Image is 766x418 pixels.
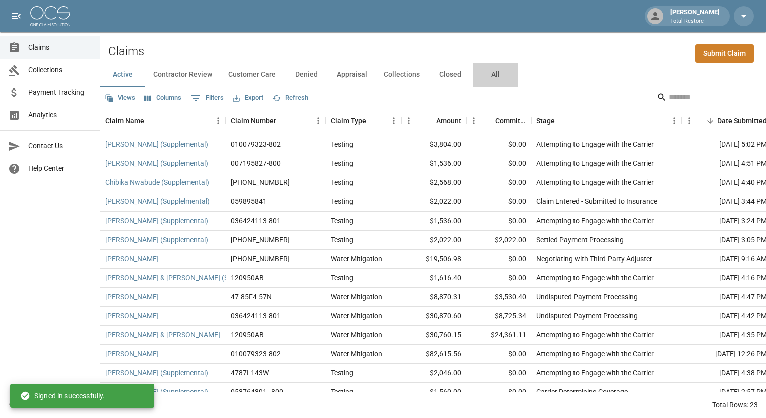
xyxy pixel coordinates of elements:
[211,113,226,128] button: Menu
[386,113,401,128] button: Menu
[466,345,531,364] div: $0.00
[466,307,531,326] div: $8,725.34
[466,212,531,231] div: $0.00
[105,107,144,135] div: Claim Name
[142,90,184,106] button: Select columns
[270,90,311,106] button: Refresh
[28,163,92,174] span: Help Center
[401,231,466,250] div: $2,022.00
[536,311,638,321] div: Undisputed Payment Processing
[226,107,326,135] div: Claim Number
[682,113,697,128] button: Menu
[466,288,531,307] div: $3,530.40
[105,349,159,359] a: [PERSON_NAME]
[466,192,531,212] div: $0.00
[466,107,531,135] div: Committed Amount
[466,113,481,128] button: Menu
[105,216,208,226] a: [PERSON_NAME] (Supplemental)
[331,254,382,264] div: Water Mitigation
[144,114,158,128] button: Sort
[331,107,366,135] div: Claim Type
[231,235,290,245] div: 01-009-228340
[495,107,526,135] div: Committed Amount
[100,63,766,87] div: dynamic tabs
[401,288,466,307] div: $8,870.31
[536,107,555,135] div: Stage
[536,368,654,378] div: Attempting to Engage with the Carrier
[401,135,466,154] div: $3,804.00
[105,254,159,264] a: [PERSON_NAME]
[100,107,226,135] div: Claim Name
[331,349,382,359] div: Water Mitigation
[536,292,638,302] div: Undisputed Payment Processing
[331,387,353,397] div: Testing
[401,345,466,364] div: $82,615.56
[105,311,159,321] a: [PERSON_NAME]
[401,173,466,192] div: $2,568.00
[536,387,628,397] div: Carrier Determining Coverage
[428,63,473,87] button: Closed
[331,330,382,340] div: Water Mitigation
[9,399,91,409] div: © 2025 One Claim Solution
[473,63,518,87] button: All
[401,107,466,135] div: Amount
[6,6,26,26] button: open drawer
[331,368,353,378] div: Testing
[667,113,682,128] button: Menu
[20,387,105,405] div: Signed in successfully.
[231,216,281,226] div: 036424113-801
[231,107,276,135] div: Claim Number
[28,110,92,120] span: Analytics
[331,216,353,226] div: Testing
[28,42,92,53] span: Claims
[536,216,654,226] div: Attempting to Engage with the Carrier
[311,113,326,128] button: Menu
[231,368,269,378] div: 4787L143W
[466,269,531,288] div: $0.00
[466,154,531,173] div: $0.00
[670,17,720,26] p: Total Restore
[466,135,531,154] div: $0.00
[536,235,624,245] div: Settled Payment Processing
[105,139,208,149] a: [PERSON_NAME] (Supplemental)
[284,63,329,87] button: Denied
[331,292,382,302] div: Water Mitigation
[331,139,353,149] div: Testing
[231,349,281,359] div: 010079323-802
[536,330,654,340] div: Attempting to Engage with the Carrier
[536,273,654,283] div: Attempting to Engage with the Carrier
[536,196,657,206] div: Claim Entered - Submitted to Insurance
[401,192,466,212] div: $2,022.00
[422,114,436,128] button: Sort
[466,250,531,269] div: $0.00
[331,273,353,283] div: Testing
[28,141,92,151] span: Contact Us
[712,400,758,410] div: Total Rows: 23
[466,231,531,250] div: $2,022.00
[231,273,264,283] div: 120950AB
[401,307,466,326] div: $30,870.60
[531,107,682,135] div: Stage
[329,63,375,87] button: Appraisal
[331,311,382,321] div: Water Mitigation
[105,273,269,283] a: [PERSON_NAME] & [PERSON_NAME] (Supplemental)
[466,173,531,192] div: $0.00
[145,63,220,87] button: Contractor Review
[231,254,290,264] div: 01-009-228340
[326,107,401,135] div: Claim Type
[231,292,272,302] div: 47-85F4-57N
[401,383,466,402] div: $1,560.00
[401,113,416,128] button: Menu
[703,114,717,128] button: Sort
[105,177,209,187] a: Chibika Nwabude (Supplemental)
[220,63,284,87] button: Customer Care
[105,196,210,206] a: [PERSON_NAME] (Supplelmental)
[401,364,466,383] div: $2,046.00
[536,139,654,149] div: Attempting to Engage with the Carrier
[331,196,353,206] div: Testing
[231,387,283,397] div: 058764891–800
[436,107,461,135] div: Amount
[401,250,466,269] div: $19,506.98
[231,177,290,187] div: 01-009-031656
[466,364,531,383] div: $0.00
